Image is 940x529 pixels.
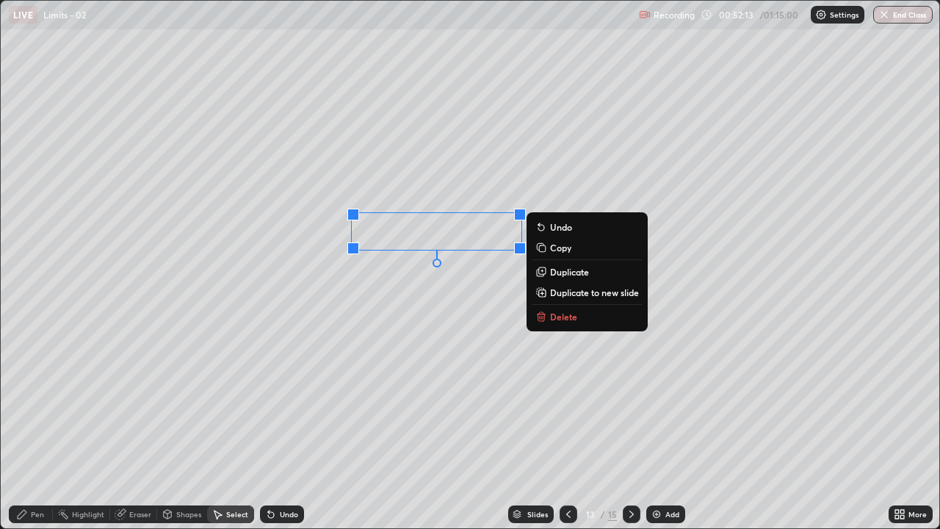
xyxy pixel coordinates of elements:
div: 15 [608,508,617,521]
img: recording.375f2c34.svg [639,9,651,21]
button: Duplicate [532,263,642,281]
div: Pen [31,511,44,518]
div: Undo [280,511,298,518]
div: Select [226,511,248,518]
button: Delete [532,308,642,325]
div: Add [665,511,679,518]
button: Duplicate to new slide [532,284,642,301]
p: Settings [830,11,858,18]
button: Undo [532,218,642,236]
p: Undo [550,221,572,233]
img: add-slide-button [651,508,662,520]
button: Copy [532,239,642,256]
p: LIVE [13,9,33,21]
p: Duplicate [550,266,589,278]
p: Copy [550,242,571,253]
div: 13 [583,510,598,519]
div: Highlight [72,511,104,518]
p: Recording [654,10,695,21]
p: Limits - 02 [43,9,86,21]
div: Shapes [176,511,201,518]
div: Eraser [129,511,151,518]
p: Duplicate to new slide [550,287,639,298]
div: Slides [527,511,548,518]
div: / [601,510,605,519]
button: End Class [873,6,933,24]
img: end-class-cross [878,9,890,21]
div: More [908,511,927,518]
p: Delete [550,311,577,323]
img: class-settings-icons [815,9,827,21]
